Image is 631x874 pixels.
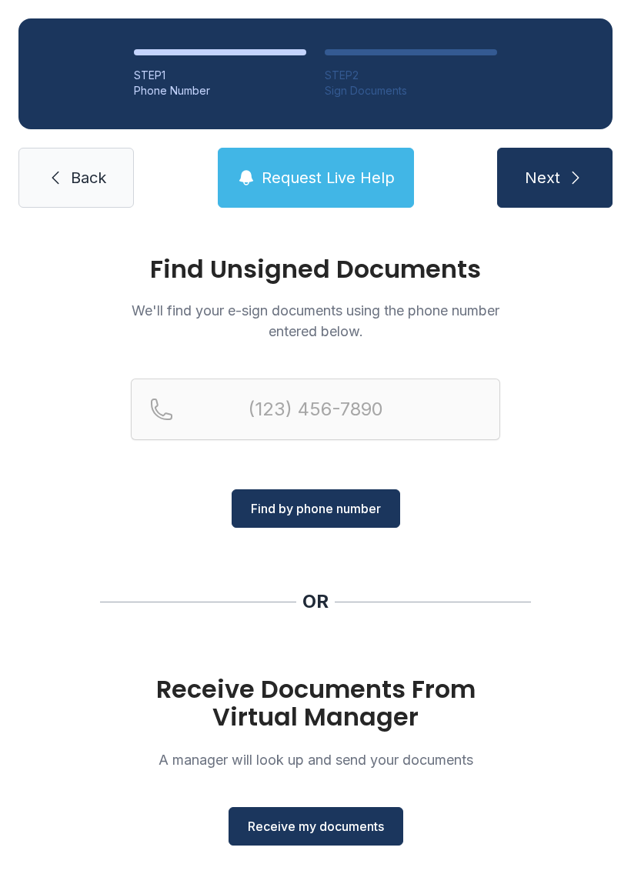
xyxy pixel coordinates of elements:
[131,379,500,440] input: Reservation phone number
[134,68,306,83] div: STEP 1
[131,257,500,282] h1: Find Unsigned Documents
[302,589,329,614] div: OR
[131,676,500,731] h1: Receive Documents From Virtual Manager
[131,749,500,770] p: A manager will look up and send your documents
[525,167,560,188] span: Next
[262,167,395,188] span: Request Live Help
[325,68,497,83] div: STEP 2
[325,83,497,98] div: Sign Documents
[71,167,106,188] span: Back
[248,817,384,836] span: Receive my documents
[134,83,306,98] div: Phone Number
[131,300,500,342] p: We'll find your e-sign documents using the phone number entered below.
[251,499,381,518] span: Find by phone number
